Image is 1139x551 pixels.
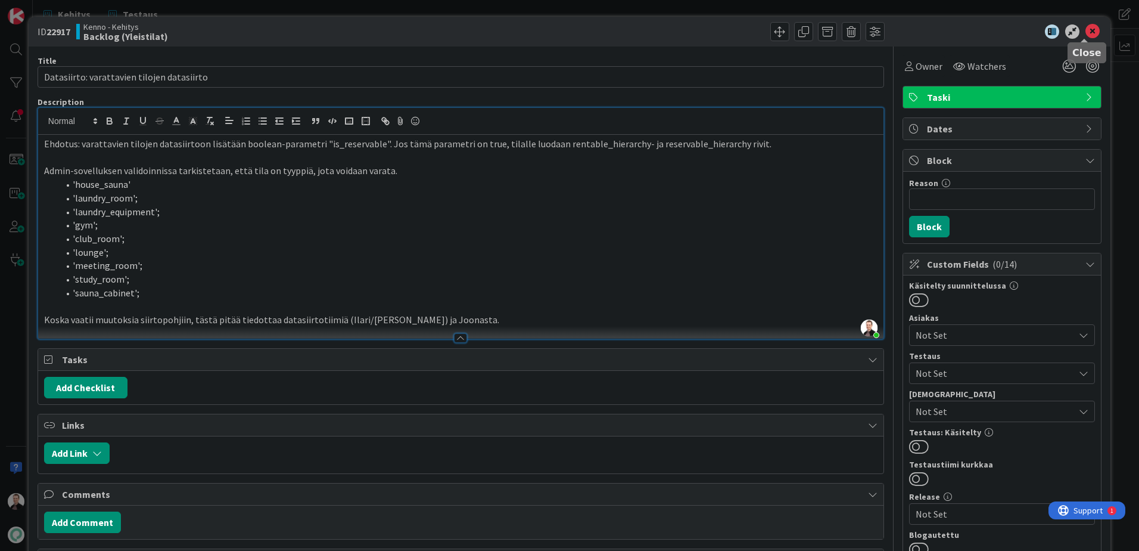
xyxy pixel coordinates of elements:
div: [DEMOGRAPHIC_DATA] [909,390,1095,398]
b: Backlog (Yleistilat) [83,32,168,41]
div: 1 [62,5,65,14]
p: Koska vaatii muutoksia siirtopohjiin, tästä pitää tiedottaa datasiirtotiimiä (Ilari/[PERSON_NAME]... [44,313,877,327]
div: Blogautettu [909,531,1095,539]
label: Reason [909,178,938,188]
button: Add Checklist [44,377,127,398]
li: 'sauna_cabinet'; [58,286,877,300]
label: Title [38,55,57,66]
span: Not Set [916,507,1074,521]
div: Testaus [909,352,1095,360]
b: 22917 [46,26,70,38]
img: tlwoCBpLi8iQ7m9SmdbiGsh4Go4lFjjH.jpg [861,320,877,336]
li: 'laundry_equipment'; [58,205,877,219]
p: Admin-sovelluksen validoinnissa tarkistetaan, että tila on tyyppiä, jota voidaan varata. [44,164,877,178]
span: ID [38,24,70,39]
div: Testaustiimi kurkkaa [909,460,1095,469]
button: Add Link [44,442,110,464]
span: Not Set [916,404,1074,419]
p: Ehdotus: varattavien tilojen datasiirtoon lisätään boolean-parametri "is_reservable". Jos tämä pa... [44,137,877,151]
span: Block [927,153,1079,168]
span: Dates [927,122,1079,136]
span: Not Set [916,328,1074,342]
input: type card name here... [38,66,884,88]
span: Taski [927,90,1079,104]
div: Asiakas [909,314,1095,322]
div: Release [909,493,1095,501]
li: 'study_room'; [58,273,877,286]
span: Tasks [62,352,862,367]
button: Add Comment [44,512,121,533]
li: 'lounge'; [58,246,877,259]
li: 'gym'; [58,218,877,232]
li: 'club_room'; [58,232,877,246]
span: Links [62,418,862,432]
span: ( 0/14 ) [992,258,1017,270]
span: Kenno - Kehitys [83,22,168,32]
div: Käsitelty suunnittelussa [909,281,1095,290]
h5: Close [1072,47,1101,58]
span: Owner [916,59,942,73]
span: Comments [62,487,862,502]
li: 'laundry_room'; [58,191,877,205]
span: Custom Fields [927,257,1079,271]
div: Testaus: Käsitelty [909,428,1095,437]
li: 'house_sauna' [58,178,877,191]
span: Not Set [916,366,1074,380]
button: Block [909,216,950,237]
span: Description [38,97,84,107]
span: Support [25,2,54,16]
li: 'meeting_room'; [58,259,877,273]
span: Watchers [967,59,1006,73]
